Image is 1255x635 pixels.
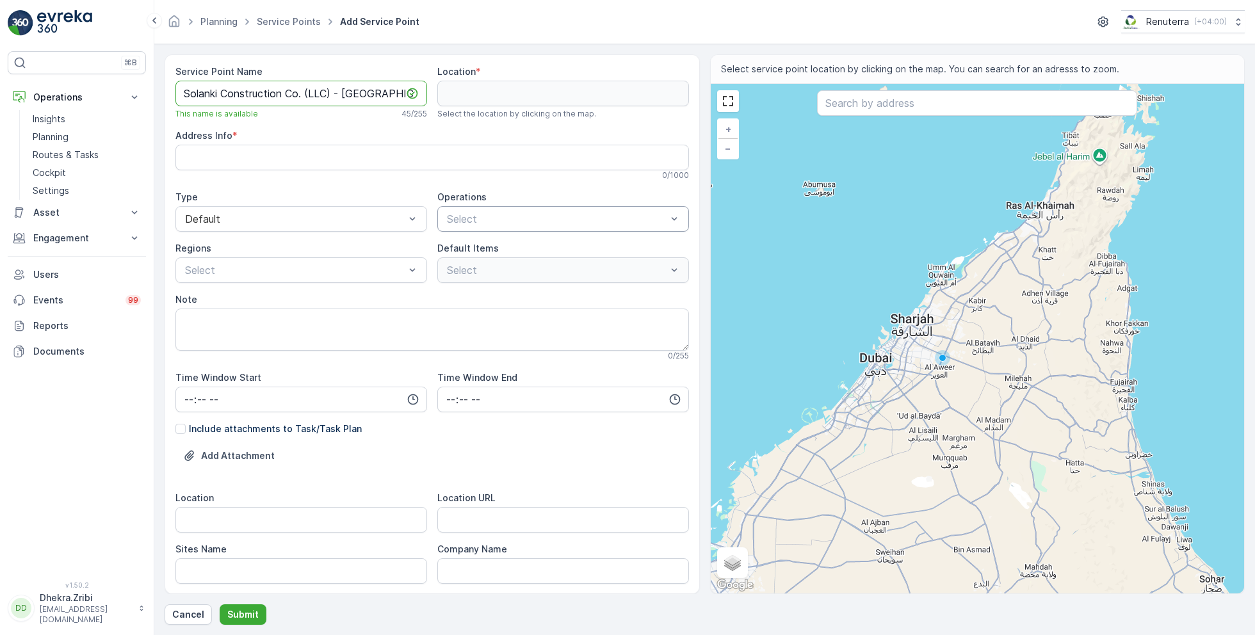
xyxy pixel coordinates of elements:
[227,608,259,621] p: Submit
[33,206,120,219] p: Asset
[8,84,146,110] button: Operations
[8,591,146,625] button: DDDhekra.Zribi[EMAIL_ADDRESS][DOMAIN_NAME]
[185,262,405,278] p: Select
[447,211,667,227] p: Select
[124,58,137,68] p: ⌘B
[28,182,146,200] a: Settings
[725,143,731,154] span: −
[718,549,747,577] a: Layers
[437,66,476,77] label: Location
[165,604,212,625] button: Cancel
[817,90,1137,116] input: Search by address
[437,109,596,119] span: Select the location by clicking on the map.
[337,15,422,28] span: Add Service Point
[662,170,689,181] p: 0 / 1000
[33,294,118,307] p: Events
[1121,15,1141,29] img: Screenshot_2024-07-26_at_13.33.01.png
[718,92,738,111] a: View Fullscreen
[40,591,132,604] p: Dhekra.Zribi
[28,128,146,146] a: Planning
[714,577,756,593] img: Google
[175,294,197,305] label: Note
[437,243,499,253] label: Default Items
[8,287,146,313] a: Events99
[8,313,146,339] a: Reports
[1121,10,1245,33] button: Renuterra(+04:00)
[437,372,517,383] label: Time Window End
[175,66,263,77] label: Service Point Name
[718,120,738,139] a: Zoom In
[175,372,261,383] label: Time Window Start
[718,139,738,158] a: Zoom Out
[8,200,146,225] button: Asset
[1146,15,1189,28] p: Renuterra
[220,604,266,625] button: Submit
[200,16,238,27] a: Planning
[175,492,214,503] label: Location
[28,164,146,182] a: Cockpit
[28,110,146,128] a: Insights
[172,608,204,621] p: Cancel
[437,543,507,554] label: Company Name
[8,581,146,589] span: v 1.50.2
[8,339,146,364] a: Documents
[721,63,1119,76] span: Select service point location by clicking on the map. You can search for an adresss to zoom.
[668,351,689,361] p: 0 / 255
[37,10,92,36] img: logo_light-DOdMpM7g.png
[33,268,141,281] p: Users
[33,232,120,245] p: Engagement
[175,543,227,554] label: Sites Name
[28,146,146,164] a: Routes & Tasks
[714,577,756,593] a: Open this area in Google Maps (opens a new window)
[33,91,120,104] p: Operations
[437,191,487,202] label: Operations
[33,184,69,197] p: Settings
[33,319,141,332] p: Reports
[175,109,258,119] span: This name is available
[401,109,427,119] p: 45 / 255
[33,345,141,358] p: Documents
[437,492,496,503] label: Location URL
[175,130,232,141] label: Address Info
[40,604,132,625] p: [EMAIL_ADDRESS][DOMAIN_NAME]
[33,149,99,161] p: Routes & Tasks
[167,19,181,30] a: Homepage
[175,446,282,466] button: Upload File
[33,113,65,125] p: Insights
[175,191,198,202] label: Type
[175,243,211,253] label: Regions
[33,166,66,179] p: Cockpit
[33,131,69,143] p: Planning
[8,10,33,36] img: logo
[189,422,362,435] p: Include attachments to Task/Task Plan
[1194,17,1227,27] p: ( +04:00 )
[201,449,275,462] p: Add Attachment
[257,16,321,27] a: Service Points
[725,124,731,134] span: +
[128,295,138,305] p: 99
[11,598,31,618] div: DD
[8,225,146,251] button: Engagement
[8,262,146,287] a: Users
